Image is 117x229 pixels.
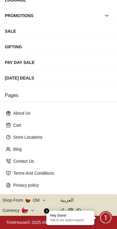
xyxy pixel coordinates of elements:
button: العربية [60,197,115,204]
p: Store Locations [13,134,109,140]
button: Shop FromOM [2,197,46,204]
a: Facebook [60,208,65,213]
p: Talk to our watch expert! [50,218,91,223]
div: [DATE] DEALS [5,73,112,83]
div: Hey there! [50,213,91,218]
em: Close tooltip [44,208,49,214]
div: PROMOTIONS [5,10,101,21]
img: Oman [25,198,30,203]
p: Privacy policy [13,182,109,188]
div: Currency [2,207,22,213]
p: About Us [13,110,109,116]
a: Whatsapp [76,208,81,213]
p: Terms And Conditions [13,170,109,176]
p: Blog [13,146,109,152]
div: PAY DAY SALE [5,57,112,68]
p: Contact Us [13,158,109,164]
div: Chat Widget [99,211,112,224]
p: Cart [13,122,109,128]
a: TimeHouse© 2025 All rights reserved [6,220,76,225]
div: SALE [5,26,112,37]
div: GIFTING [5,41,112,52]
a: Instagram [68,208,73,213]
